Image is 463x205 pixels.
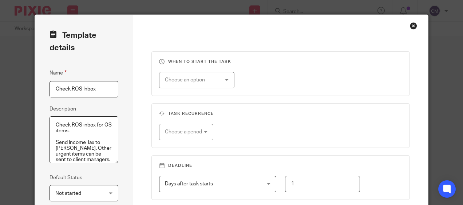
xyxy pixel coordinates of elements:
div: Choose an option [165,72,220,88]
h3: Task recurrence [159,111,402,117]
h3: When to start the task [159,59,402,65]
span: Days after task starts [165,181,213,186]
h3: Deadline [159,163,402,169]
span: Not started [55,191,81,196]
div: Close this dialog window [410,22,417,29]
h2: Template details [50,29,118,54]
label: Default Status [50,174,82,181]
textarea: Check ROS inbox for OS items. Send Income Tax to [PERSON_NAME]. Other urgent items can be sent to... [50,116,118,164]
div: Choose a period [165,124,203,140]
label: Name [50,69,67,77]
label: Description [50,105,76,113]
